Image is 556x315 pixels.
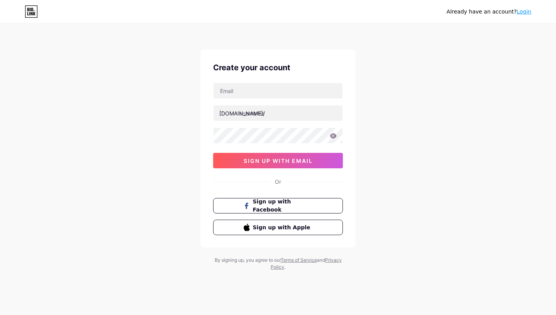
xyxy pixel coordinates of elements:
button: Sign up with Apple [213,220,343,235]
a: Login [517,8,531,15]
span: Sign up with Apple [253,224,313,232]
a: Terms of Service [281,257,317,263]
input: username [214,105,342,121]
button: Sign up with Facebook [213,198,343,213]
div: Create your account [213,62,343,73]
span: sign up with email [244,157,313,164]
input: Email [214,83,342,98]
div: Or [275,178,281,186]
div: By signing up, you agree to our and . [212,257,344,271]
span: Sign up with Facebook [253,198,313,214]
button: sign up with email [213,153,343,168]
div: [DOMAIN_NAME]/ [219,109,265,117]
div: Already have an account? [447,8,531,16]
